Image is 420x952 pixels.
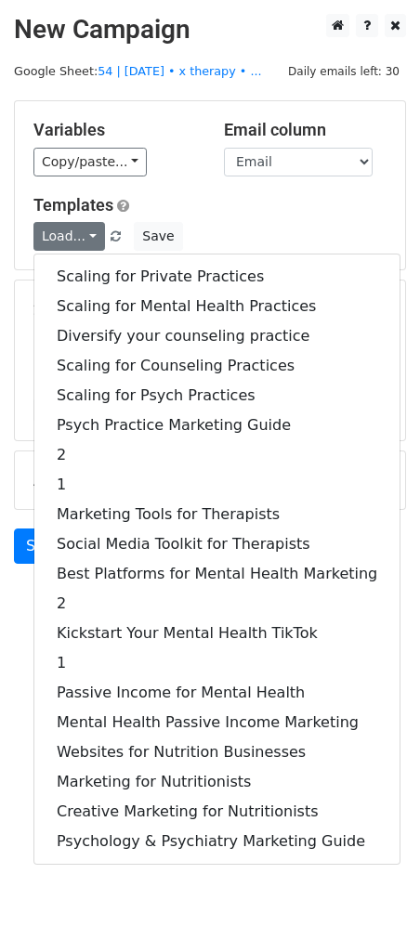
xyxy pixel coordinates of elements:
iframe: Chat Widget [327,863,420,952]
a: Marketing for Nutritionists [34,767,400,797]
a: Passive Income for Mental Health [34,678,400,708]
a: 1 [34,470,400,500]
a: Social Media Toolkit for Therapists [34,529,400,559]
a: Templates [33,195,113,215]
a: 1 [34,648,400,678]
h2: New Campaign [14,14,406,46]
a: Daily emails left: 30 [282,64,406,78]
a: Kickstart Your Mental Health TikTok [34,619,400,648]
small: Google Sheet: [14,64,262,78]
a: Copy/paste... [33,148,147,176]
a: Mental Health Passive Income Marketing [34,708,400,737]
h5: Email column [224,120,387,140]
a: 2 [34,589,400,619]
a: Send [14,528,75,564]
a: 54 | [DATE] • x therapy • ... [98,64,261,78]
a: Scaling for Counseling Practices [34,351,400,381]
a: Scaling for Mental Health Practices [34,292,400,321]
a: Creative Marketing for Nutritionists [34,797,400,827]
a: 2 [34,440,400,470]
a: Psych Practice Marketing Guide [34,411,400,440]
a: Scaling for Private Practices [34,262,400,292]
a: Best Platforms for Mental Health Marketing [34,559,400,589]
a: Websites for Nutrition Businesses [34,737,400,767]
a: Load... [33,222,105,251]
button: Save [134,222,182,251]
a: Diversify your counseling practice [34,321,400,351]
a: Psychology & Psychiatry Marketing Guide [34,827,400,856]
a: Scaling for Psych Practices [34,381,400,411]
h5: Variables [33,120,196,140]
a: Marketing Tools for Therapists [34,500,400,529]
span: Daily emails left: 30 [282,61,406,82]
